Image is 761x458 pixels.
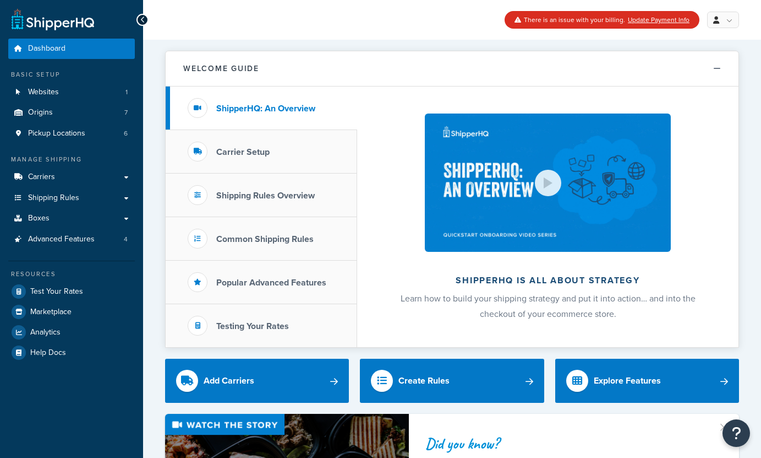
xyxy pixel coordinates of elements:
[28,108,53,117] span: Origins
[124,235,128,244] span: 4
[8,208,135,229] a: Boxes
[8,302,135,322] a: Marketplace
[30,308,72,317] span: Marketplace
[28,235,95,244] span: Advanced Features
[386,276,709,285] h2: ShipperHQ is all about strategy
[8,70,135,79] div: Basic Setup
[8,82,135,103] li: Websites
[401,292,696,320] span: Learn how to build your shipping strategy and put it into action… and into the checkout of your e...
[204,373,254,389] div: Add Carriers
[30,287,83,297] span: Test Your Rates
[8,103,135,123] li: Origins
[628,15,689,25] a: Update Payment Info
[594,373,661,389] div: Explore Features
[216,321,289,331] h3: Testing Your Rates
[125,88,128,97] span: 1
[8,282,135,301] a: Test Your Rates
[30,348,66,358] span: Help Docs
[722,419,750,447] button: Open Resource Center
[8,123,135,144] li: Pickup Locations
[8,188,135,208] a: Shipping Rules
[216,191,315,201] h3: Shipping Rules Overview
[8,103,135,123] a: Origins7
[216,234,314,244] h3: Common Shipping Rules
[8,155,135,164] div: Manage Shipping
[8,270,135,279] div: Resources
[8,343,135,363] a: Help Docs
[183,64,259,73] h2: Welcome Guide
[165,359,349,403] a: Add Carriers
[30,328,61,337] span: Analytics
[425,436,722,451] div: Did you know?
[8,229,135,250] li: Advanced Features
[8,39,135,59] a: Dashboard
[124,129,128,138] span: 6
[28,88,59,97] span: Websites
[555,359,739,403] a: Explore Features
[28,44,65,53] span: Dashboard
[28,193,79,203] span: Shipping Rules
[216,278,326,288] h3: Popular Advanced Features
[360,359,544,403] a: Create Rules
[28,173,55,182] span: Carriers
[8,82,135,103] a: Websites1
[216,104,315,114] h3: ShipperHQ: An Overview
[124,108,128,117] span: 7
[166,51,738,87] button: Welcome Guide
[8,167,135,187] a: Carriers
[8,229,135,250] a: Advanced Features4
[524,15,625,25] span: There is an issue with your billing.
[28,214,50,223] span: Boxes
[216,147,270,157] h3: Carrier Setup
[28,129,85,138] span: Pickup Locations
[398,373,450,389] div: Create Rules
[8,322,135,342] a: Analytics
[425,114,670,252] img: ShipperHQ is all about strategy
[8,123,135,144] a: Pickup Locations6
